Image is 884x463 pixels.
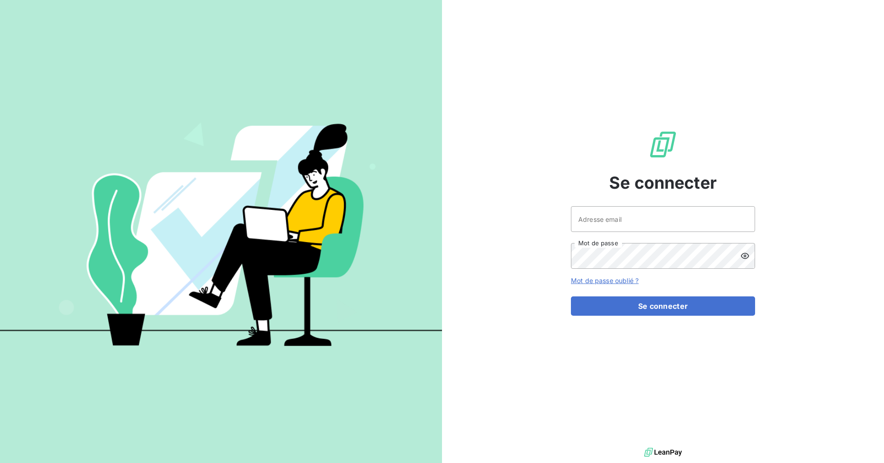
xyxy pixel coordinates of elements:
input: placeholder [571,206,755,232]
img: Logo LeanPay [648,130,678,159]
a: Mot de passe oublié ? [571,277,639,284]
img: logo [644,446,682,459]
button: Se connecter [571,296,755,316]
span: Se connecter [609,170,717,195]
